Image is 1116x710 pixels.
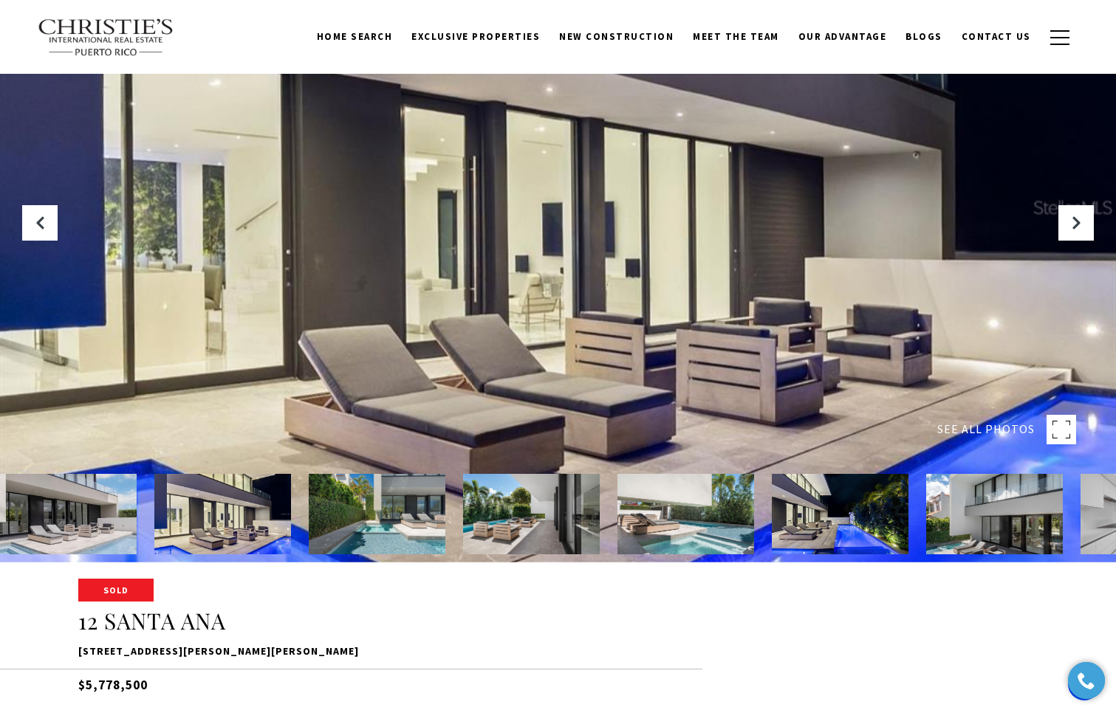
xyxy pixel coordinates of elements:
[78,643,1038,661] p: [STREET_ADDRESS][PERSON_NAME][PERSON_NAME]
[1041,16,1079,59] button: button
[926,474,1063,554] img: 12 SANTA ANA
[962,30,1031,43] span: Contact Us
[1058,205,1094,241] button: Next Slide
[402,23,550,51] a: Exclusive Properties
[683,23,789,51] a: Meet the Team
[896,23,952,51] a: Blogs
[617,474,754,554] img: 12 SANTA ANA
[78,669,1038,695] h5: $5,778,500
[798,30,887,43] span: Our Advantage
[307,23,403,51] a: Home Search
[789,23,897,51] a: Our Advantage
[906,30,942,43] span: Blogs
[411,30,540,43] span: Exclusive Properties
[772,474,908,554] img: 12 SANTA ANA
[559,30,674,43] span: New Construction
[463,474,600,554] img: 12 SANTA ANA
[550,23,683,51] a: New Construction
[38,18,175,57] img: Christie's International Real Estate text transparent background
[78,607,1038,635] h1: 12 SANTA ANA
[154,474,291,554] img: 12 SANTA ANA
[309,474,445,554] img: 12 SANTA ANA
[937,420,1035,439] span: SEE ALL PHOTOS
[22,205,58,241] button: Previous Slide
